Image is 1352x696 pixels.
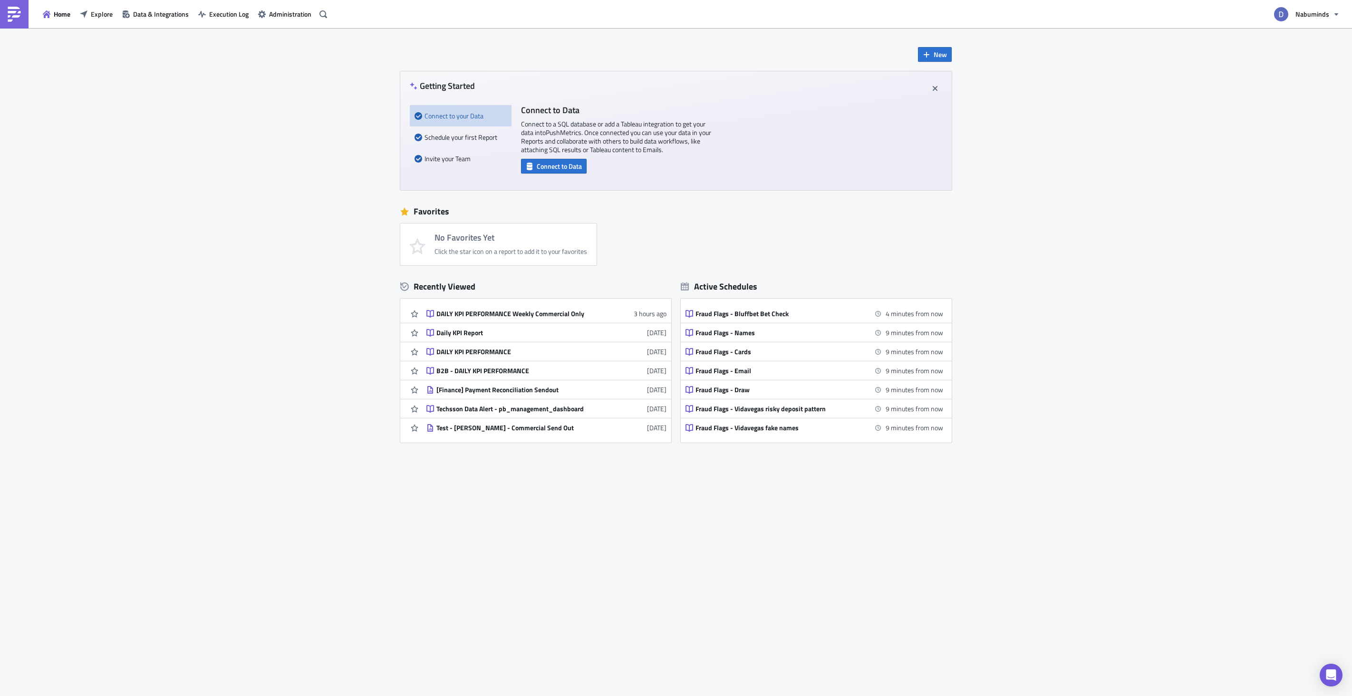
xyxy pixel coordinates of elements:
div: Fraud Flags - Draw [695,386,862,394]
span: Home [54,9,70,19]
a: Fraud Flags - Vidavegas fake names9 minutes from now [686,418,943,437]
span: New [934,49,947,59]
time: 2025-09-08 13:25 [886,309,943,319]
a: Fraud Flags - Bluffbet Bet Check4 minutes from now [686,304,943,323]
a: DAILY KPI PERFORMANCE[DATE] [426,342,666,361]
a: B2B - DAILY KPI PERFORMANCE[DATE] [426,361,666,380]
span: Connect to Data [537,161,582,171]
time: 2025-09-08 13:30 [886,404,943,414]
a: Test - [PERSON_NAME] - Commercial Send Out[DATE] [426,418,666,437]
h4: No Favorites Yet [435,233,587,242]
button: Connect to Data [521,159,587,174]
time: 2025-09-08 13:30 [886,328,943,338]
h4: Getting Started [410,81,475,91]
div: Fraud Flags - Vidavegas fake names [695,424,862,432]
div: Fraud Flags - Email [695,367,862,375]
div: Recently Viewed [400,280,671,294]
a: Fraud Flags - Email9 minutes from now [686,361,943,380]
div: Test - [PERSON_NAME] - Commercial Send Out [436,424,603,432]
a: DAILY KPI PERFORMANCE Weekly Commercial Only3 hours ago [426,304,666,323]
div: Schedule your first Report [415,126,507,148]
div: Favorites [400,204,952,219]
button: Data & Integrations [117,7,193,21]
time: 2025-08-15T11:48:15Z [647,423,666,433]
img: Avatar [1273,6,1289,22]
a: Connect to Data [521,160,587,170]
time: 2025-09-08 13:30 [886,423,943,433]
time: 2025-09-08 13:30 [886,385,943,395]
time: 2025-09-01T13:40:47Z [647,385,666,395]
div: Fraud Flags - Names [695,329,862,337]
span: Explore [91,9,113,19]
div: Invite your Team [415,148,507,169]
div: Fraud Flags - Vidavegas risky deposit pattern [695,405,862,413]
button: Explore [75,7,117,21]
img: PushMetrics [7,7,22,22]
time: 2025-09-01T07:40:28Z [647,404,666,414]
time: 2025-09-03T10:24:54Z [647,347,666,357]
div: DAILY KPI PERFORMANCE Weekly Commercial Only [436,309,603,318]
div: Techsson Data Alert - pb_management_dashboard [436,405,603,413]
div: Click the star icon on a report to add it to your favorites [435,247,587,256]
div: Fraud Flags - Bluffbet Bet Check [695,309,862,318]
a: Techsson Data Alert - pb_management_dashboard[DATE] [426,399,666,418]
button: Nabuminds [1268,4,1345,25]
a: Daily KPI Report[DATE] [426,323,666,342]
a: Fraud Flags - Names9 minutes from now [686,323,943,342]
div: Active Schedules [681,281,757,292]
time: 2025-09-03T10:23:57Z [647,366,666,376]
a: Fraud Flags - Vidavegas risky deposit pattern9 minutes from now [686,399,943,418]
h4: Connect to Data [521,105,711,115]
time: 2025-09-03T10:28:16Z [647,328,666,338]
a: [Finance] Payment Reconciliation Sendout[DATE] [426,380,666,399]
button: Execution Log [193,7,253,21]
time: 2025-09-08 13:30 [886,366,943,376]
time: 2025-09-08T07:36:51Z [634,309,666,319]
a: Fraud Flags - Cards9 minutes from now [686,342,943,361]
span: Nabuminds [1295,9,1329,19]
button: Administration [253,7,316,21]
div: [Finance] Payment Reconciliation Sendout [436,386,603,394]
div: B2B - DAILY KPI PERFORMANCE [436,367,603,375]
button: New [918,47,952,62]
a: Fraud Flags - Draw9 minutes from now [686,380,943,399]
div: Connect to your Data [415,105,507,126]
div: Daily KPI Report [436,329,603,337]
div: DAILY KPI PERFORMANCE [436,348,603,356]
div: Fraud Flags - Cards [695,348,862,356]
div: Open Intercom Messenger [1320,664,1342,686]
span: Execution Log [209,9,249,19]
time: 2025-09-08 13:30 [886,347,943,357]
p: Connect to a SQL database or add a Tableau integration to get your data into PushMetrics . Once c... [521,120,711,154]
span: Administration [269,9,311,19]
span: Data & Integrations [133,9,189,19]
button: Home [38,7,75,21]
